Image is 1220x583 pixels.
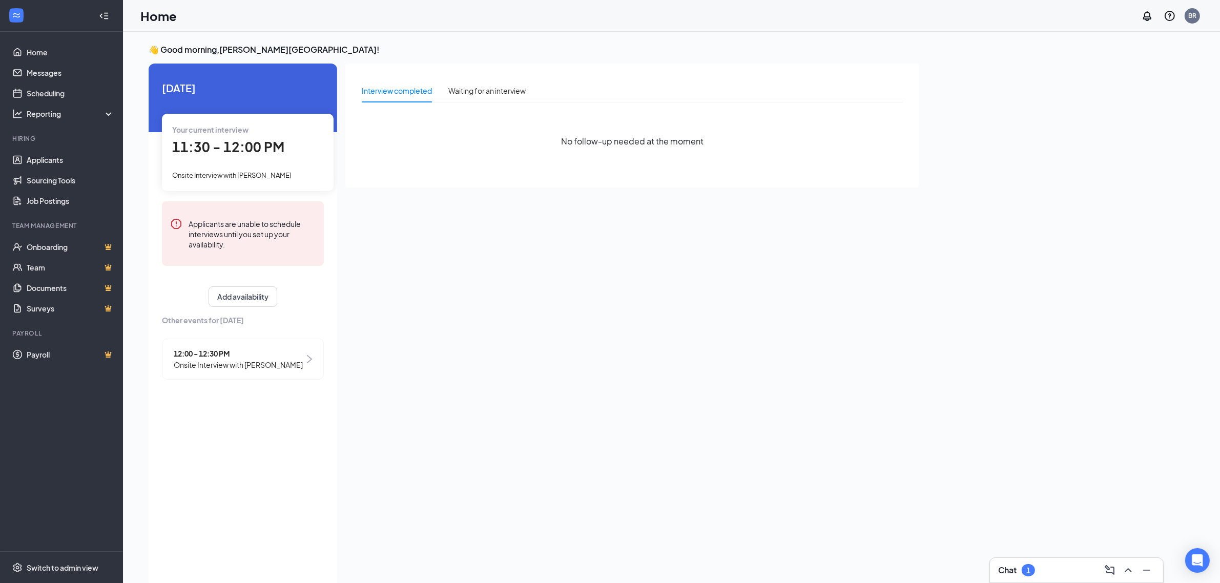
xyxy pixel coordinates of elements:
svg: Analysis [12,109,23,119]
span: Other events for [DATE] [162,315,324,326]
span: 11:30 - 12:00 PM [172,138,284,155]
a: Home [27,42,114,63]
a: PayrollCrown [27,344,114,365]
span: No follow-up needed at the moment [561,135,704,148]
a: Messages [27,63,114,83]
span: 12:00 - 12:30 PM [174,348,303,359]
span: Your current interview [172,125,249,134]
a: Job Postings [27,191,114,211]
button: ChevronUp [1120,562,1136,578]
div: BR [1188,11,1196,20]
div: Interview completed [362,85,432,96]
svg: WorkstreamLogo [11,10,22,20]
svg: ComposeMessage [1104,564,1116,576]
h3: 👋 Good morning, [PERSON_NAME][GEOGRAPHIC_DATA] ! [149,44,919,55]
svg: Minimize [1141,564,1153,576]
a: TeamCrown [27,257,114,278]
a: Applicants [27,150,114,170]
button: Add availability [209,286,277,307]
div: Team Management [12,221,112,230]
div: Waiting for an interview [448,85,526,96]
button: Minimize [1139,562,1155,578]
h1: Home [140,7,177,25]
h3: Chat [998,565,1017,576]
div: Payroll [12,329,112,338]
a: SurveysCrown [27,298,114,319]
span: [DATE] [162,80,324,96]
svg: Settings [12,563,23,573]
div: 1 [1026,566,1030,575]
div: Applicants are unable to schedule interviews until you set up your availability. [189,218,316,249]
a: Scheduling [27,83,114,103]
div: Switch to admin view [27,563,98,573]
svg: Error [170,218,182,230]
span: Onsite Interview with [PERSON_NAME] [172,171,292,179]
a: DocumentsCrown [27,278,114,298]
svg: ChevronUp [1122,564,1134,576]
svg: Notifications [1141,10,1153,22]
span: Onsite Interview with [PERSON_NAME] [174,359,303,370]
svg: Collapse [99,11,109,21]
a: Sourcing Tools [27,170,114,191]
div: Open Intercom Messenger [1185,548,1210,573]
div: Hiring [12,134,112,143]
button: ComposeMessage [1102,562,1118,578]
a: OnboardingCrown [27,237,114,257]
div: Reporting [27,109,115,119]
svg: QuestionInfo [1164,10,1176,22]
